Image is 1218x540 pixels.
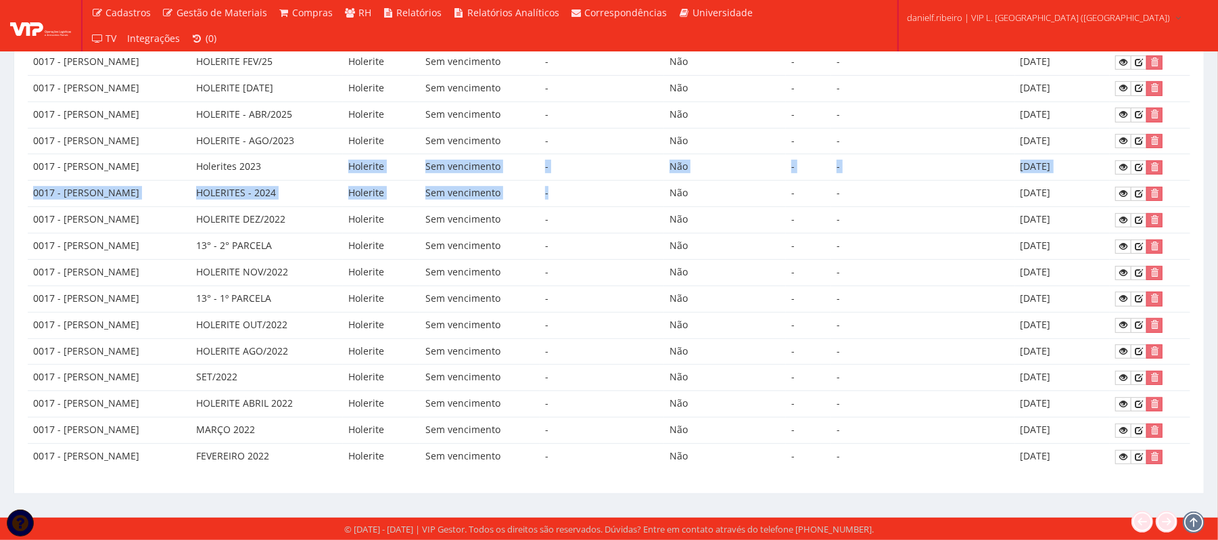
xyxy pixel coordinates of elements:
td: Holerite [343,75,420,102]
td: Sem vencimento [420,259,540,286]
td: - [540,181,664,207]
td: Holerite [343,391,420,418]
td: HOLERITE [DATE] [191,75,342,102]
td: [DATE] [1015,365,1110,391]
td: - [540,286,664,312]
td: Não [664,154,786,181]
td: - [831,102,1015,128]
td: - [786,286,831,312]
td: Holerite [343,154,420,181]
td: Holerite [343,286,420,312]
span: Correspondências [585,6,667,19]
td: HOLERITE NOV/2022 [191,259,342,286]
td: 0017 - [PERSON_NAME] [28,444,191,470]
td: - [831,259,1015,286]
td: Holerite [343,128,420,154]
td: [DATE] [1015,286,1110,312]
td: Sem vencimento [420,286,540,312]
td: Não [664,444,786,470]
td: - [786,444,831,470]
td: - [786,365,831,391]
td: - [540,49,664,75]
td: MARÇO 2022 [191,418,342,444]
td: [DATE] [1015,259,1110,286]
td: - [786,181,831,207]
td: 0017 - [PERSON_NAME] [28,259,191,286]
td: [DATE] [1015,49,1110,75]
td: 0017 - [PERSON_NAME] [28,75,191,102]
td: [DATE] [1015,207,1110,233]
td: - [540,338,664,365]
td: - [831,128,1015,154]
span: TV [106,32,117,45]
td: 13° - 2° PARCELA [191,233,342,260]
td: [DATE] [1015,418,1110,444]
td: [DATE] [1015,391,1110,418]
td: - [786,259,831,286]
td: - [786,102,831,128]
td: HOLERITE - ABR/2025 [191,102,342,128]
div: © [DATE] - [DATE] | VIP Gestor. Todos os direitos são reservados. Dúvidas? Entre em contato atrav... [344,523,874,536]
td: Não [664,181,786,207]
td: 0017 - [PERSON_NAME] [28,233,191,260]
td: - [786,338,831,365]
td: Não [664,259,786,286]
td: Holerite [343,259,420,286]
td: Holerites 2023 [191,154,342,181]
td: 0017 - [PERSON_NAME] [28,312,191,338]
td: Não [664,312,786,338]
td: Sem vencimento [420,365,540,391]
span: Universidade [693,6,753,19]
td: 0017 - [PERSON_NAME] [28,154,191,181]
td: 0017 - [PERSON_NAME] [28,49,191,75]
td: - [786,233,831,260]
td: - [540,102,664,128]
td: - [831,418,1015,444]
td: Sem vencimento [420,181,540,207]
td: Holerite [343,444,420,470]
td: [DATE] [1015,233,1110,260]
td: Não [664,286,786,312]
td: Sem vencimento [420,49,540,75]
td: - [786,312,831,338]
td: Holerite [343,338,420,365]
td: - [540,444,664,470]
td: - [540,259,664,286]
td: 0017 - [PERSON_NAME] [28,338,191,365]
td: Holerite [343,418,420,444]
td: - [831,391,1015,418]
td: HOLERITES - 2024 [191,181,342,207]
td: Não [664,128,786,154]
td: FEVEREIRO 2022 [191,444,342,470]
td: 0017 - [PERSON_NAME] [28,286,191,312]
td: Não [664,391,786,418]
td: - [831,444,1015,470]
td: 0017 - [PERSON_NAME] [28,365,191,391]
td: - [831,207,1015,233]
span: Relatórios [397,6,442,19]
td: - [540,312,664,338]
a: (0) [186,26,222,51]
td: - [831,154,1015,181]
td: - [831,181,1015,207]
td: - [786,418,831,444]
td: - [831,312,1015,338]
td: [DATE] [1015,75,1110,102]
span: (0) [206,32,216,45]
span: Cadastros [106,6,151,19]
img: logo [10,16,71,36]
span: Gestão de Materiais [177,6,267,19]
td: - [831,365,1015,391]
td: HOLERITE ABRIL 2022 [191,391,342,418]
td: Sem vencimento [420,154,540,181]
td: Sem vencimento [420,444,540,470]
td: SET/2022 [191,365,342,391]
td: Holerite [343,49,420,75]
td: - [831,338,1015,365]
td: [DATE] [1015,444,1110,470]
span: danielf.ribeiro | VIP L. [GEOGRAPHIC_DATA] ([GEOGRAPHIC_DATA]) [907,11,1170,24]
td: Sem vencimento [420,233,540,260]
span: Integrações [128,32,181,45]
td: 0017 - [PERSON_NAME] [28,418,191,444]
td: Não [664,233,786,260]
